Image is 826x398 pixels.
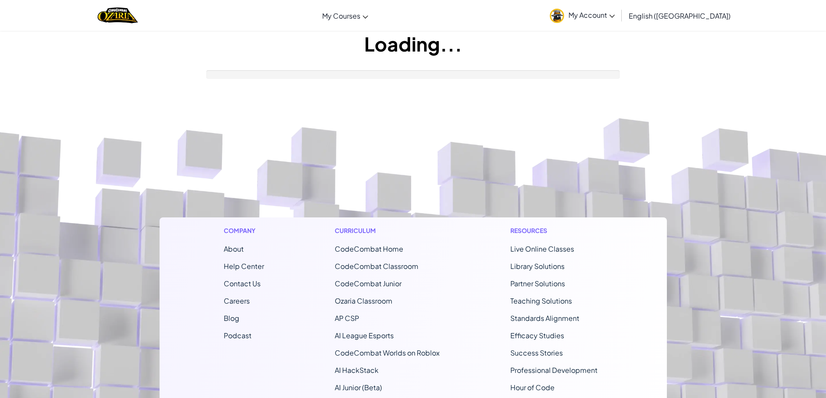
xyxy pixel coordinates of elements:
[335,383,382,392] a: AI Junior (Beta)
[322,11,360,20] span: My Courses
[335,348,440,357] a: CodeCombat Worlds on Roblox
[510,296,572,305] a: Teaching Solutions
[224,226,264,235] h1: Company
[629,11,731,20] span: English ([GEOGRAPHIC_DATA])
[545,2,619,29] a: My Account
[335,244,403,253] span: CodeCombat Home
[335,314,359,323] a: AP CSP
[224,244,244,253] a: About
[510,314,579,323] a: Standards Alignment
[335,226,440,235] h1: Curriculum
[224,331,251,340] a: Podcast
[510,348,563,357] a: Success Stories
[510,366,597,375] a: Professional Development
[510,331,564,340] a: Efficacy Studies
[224,262,264,271] a: Help Center
[510,226,603,235] h1: Resources
[318,4,372,27] a: My Courses
[335,366,379,375] a: AI HackStack
[510,383,555,392] a: Hour of Code
[624,4,735,27] a: English ([GEOGRAPHIC_DATA])
[510,262,565,271] a: Library Solutions
[550,9,564,23] img: avatar
[98,6,138,24] a: Ozaria by CodeCombat logo
[510,244,574,253] a: Live Online Classes
[335,331,394,340] a: AI League Esports
[335,262,418,271] a: CodeCombat Classroom
[335,279,402,288] a: CodeCombat Junior
[224,296,250,305] a: Careers
[224,314,239,323] a: Blog
[98,6,138,24] img: Home
[335,296,392,305] a: Ozaria Classroom
[510,279,565,288] a: Partner Solutions
[224,279,261,288] span: Contact Us
[568,10,615,19] span: My Account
